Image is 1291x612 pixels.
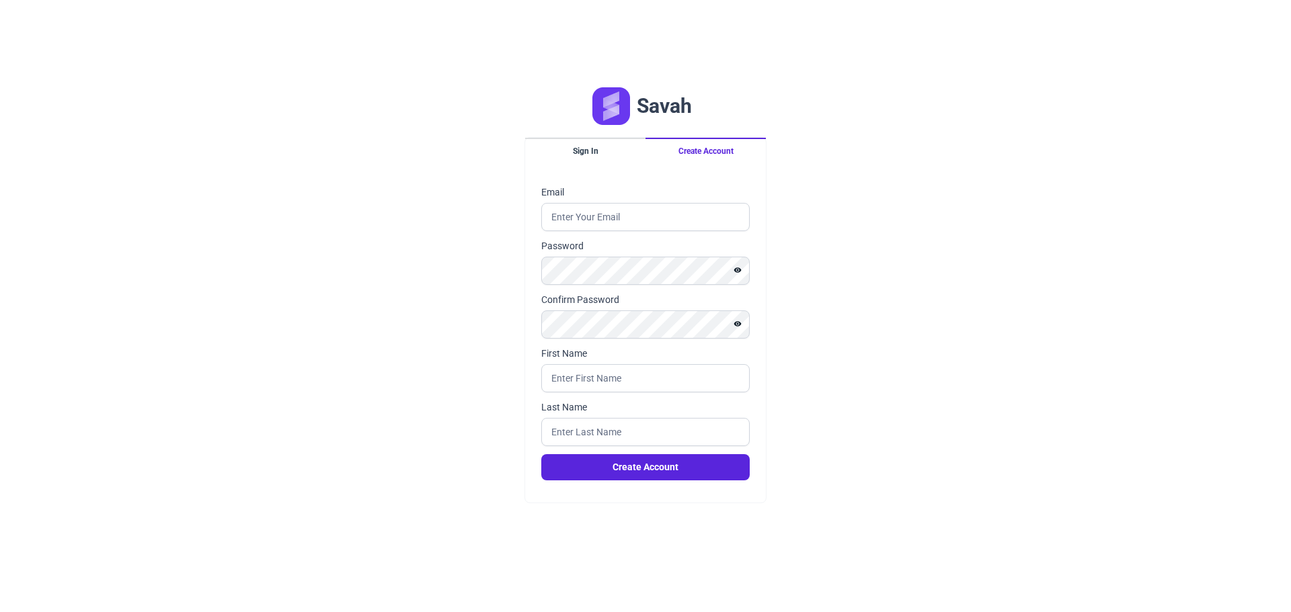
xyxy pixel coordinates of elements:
[525,138,645,163] button: Sign In
[541,400,750,414] label: Last Name
[645,138,766,163] button: Create Account
[637,94,692,118] h1: Savah
[541,418,750,446] input: Enter Last Name
[541,293,750,306] label: Confirm Password
[592,87,630,125] img: Logo
[541,454,750,480] button: Create Account
[541,347,750,360] label: First Name
[541,185,750,199] label: Email
[726,316,750,332] button: Show password
[541,203,750,231] input: Enter Your Email
[541,239,750,253] label: Password
[726,262,750,278] button: Show password
[541,364,750,392] input: Enter First Name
